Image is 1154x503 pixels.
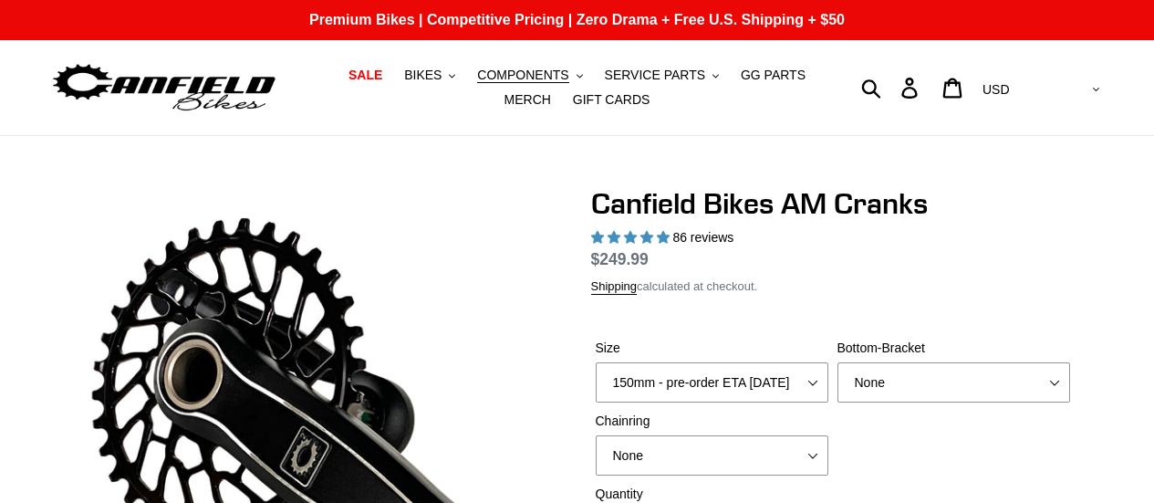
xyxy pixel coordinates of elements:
[591,230,673,245] span: 4.97 stars
[596,412,828,431] label: Chainring
[395,63,464,88] button: BIKES
[741,68,806,83] span: GG PARTS
[837,339,1070,358] label: Bottom-Bracket
[596,339,828,358] label: Size
[477,68,568,83] span: COMPONENTS
[591,250,649,268] span: $249.99
[404,68,442,83] span: BIKES
[732,63,815,88] a: GG PARTS
[596,63,728,88] button: SERVICE PARTS
[495,88,560,112] a: MERCH
[564,88,660,112] a: GIFT CARDS
[605,68,705,83] span: SERVICE PARTS
[672,230,733,245] span: 86 reviews
[50,59,278,117] img: Canfield Bikes
[591,279,638,295] a: Shipping
[591,186,1075,221] h1: Canfield Bikes AM Cranks
[339,63,391,88] a: SALE
[591,278,1075,296] div: calculated at checkout.
[468,63,591,88] button: COMPONENTS
[504,92,551,108] span: MERCH
[348,68,382,83] span: SALE
[573,92,650,108] span: GIFT CARDS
